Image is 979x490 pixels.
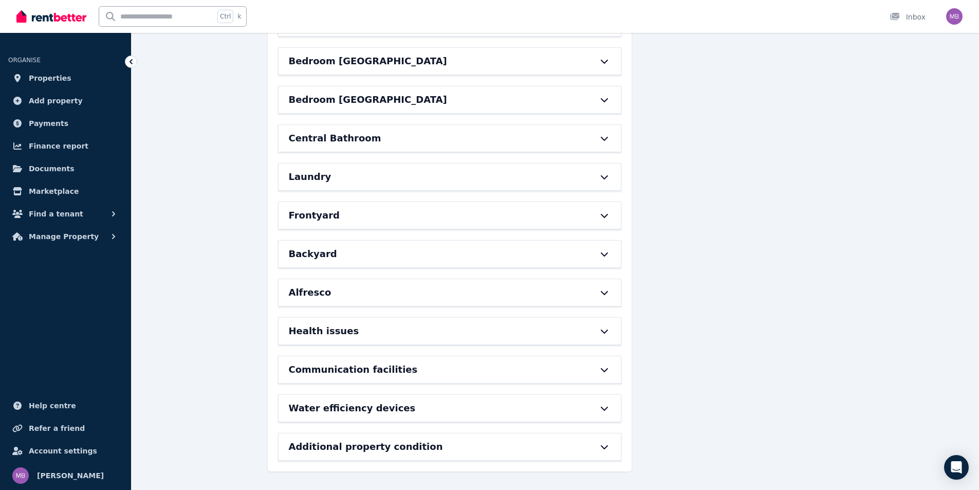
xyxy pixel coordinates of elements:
a: Payments [8,113,123,134]
button: Find a tenant [8,204,123,224]
a: Marketplace [8,181,123,202]
a: Finance report [8,136,123,156]
h6: Laundry [289,170,331,184]
div: Inbox [890,12,926,22]
span: Help centre [29,400,76,412]
h6: Health issues [289,324,359,338]
span: Account settings [29,445,97,457]
div: Open Intercom Messenger [944,455,969,480]
img: Manwinder Bhattal [12,467,29,484]
span: [PERSON_NAME] [37,469,104,482]
h6: Bedroom [GEOGRAPHIC_DATA] [289,93,447,107]
button: Manage Property [8,226,123,247]
h6: Bedroom [GEOGRAPHIC_DATA] [289,54,447,68]
h6: Additional property condition [289,440,443,454]
span: Marketplace [29,185,79,197]
a: Add property [8,90,123,111]
span: Properties [29,72,71,84]
a: Account settings [8,441,123,461]
a: Refer a friend [8,418,123,439]
span: ORGANISE [8,57,41,64]
h6: Communication facilities [289,362,418,377]
span: Payments [29,117,68,130]
h6: Backyard [289,247,337,261]
a: Properties [8,68,123,88]
a: Help centre [8,395,123,416]
span: Refer a friend [29,422,85,434]
img: RentBetter [16,9,86,24]
h6: Central Bathroom [289,131,381,146]
h6: Water efficiency devices [289,401,416,415]
h6: Alfresco [289,285,331,300]
span: Documents [29,162,75,175]
span: k [237,12,241,21]
span: Manage Property [29,230,99,243]
span: Find a tenant [29,208,83,220]
span: Finance report [29,140,88,152]
span: Ctrl [217,10,233,23]
a: Documents [8,158,123,179]
h6: Frontyard [289,208,340,223]
span: Add property [29,95,83,107]
img: Manwinder Bhattal [946,8,963,25]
